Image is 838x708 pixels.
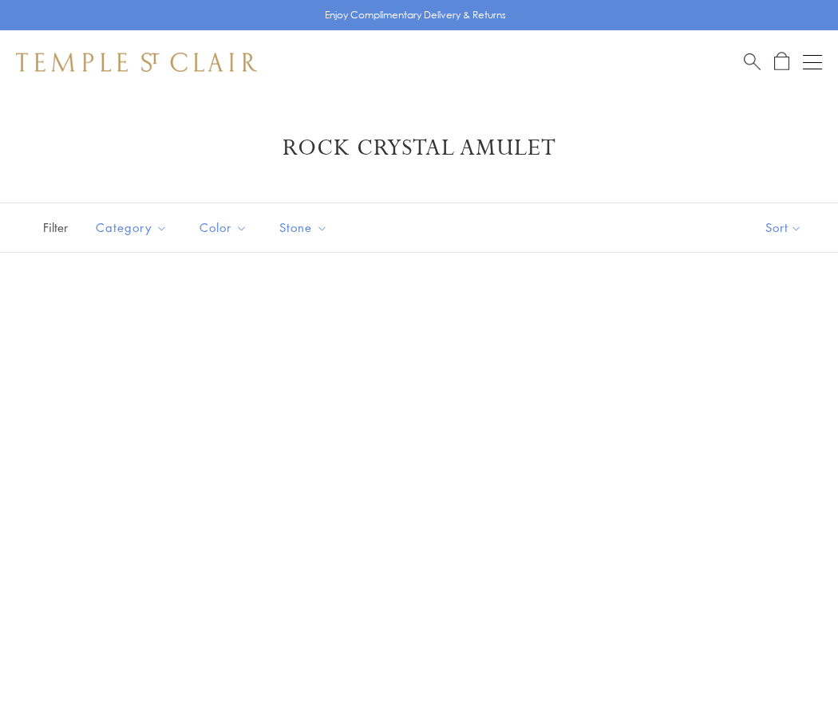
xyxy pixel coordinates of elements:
[325,7,506,23] p: Enjoy Complimentary Delivery & Returns
[774,52,789,72] a: Open Shopping Bag
[271,218,340,238] span: Stone
[40,134,798,163] h1: Rock Crystal Amulet
[84,210,180,246] button: Category
[16,53,257,72] img: Temple St. Clair
[729,203,838,252] button: Show sort by
[188,210,259,246] button: Color
[267,210,340,246] button: Stone
[88,218,180,238] span: Category
[744,52,761,72] a: Search
[192,218,259,238] span: Color
[803,53,822,72] button: Open navigation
